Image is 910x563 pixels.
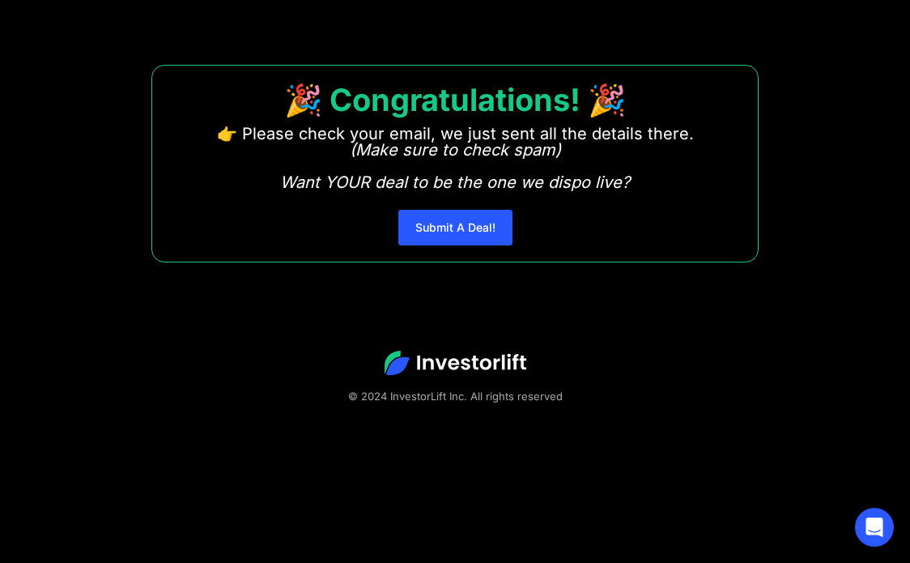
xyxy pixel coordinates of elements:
em: (Make sure to check spam) Want YOUR deal to be the one we dispo live? [280,140,630,192]
p: 👉 Please check your email, we just sent all the details there. ‍ [217,126,694,190]
div: © 2024 InvestorLift Inc. All rights reserved [57,388,853,404]
strong: 🎉 Congratulations! 🎉 [284,81,626,118]
div: Open Intercom Messenger [855,508,894,547]
a: Submit A Deal! [398,210,512,245]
